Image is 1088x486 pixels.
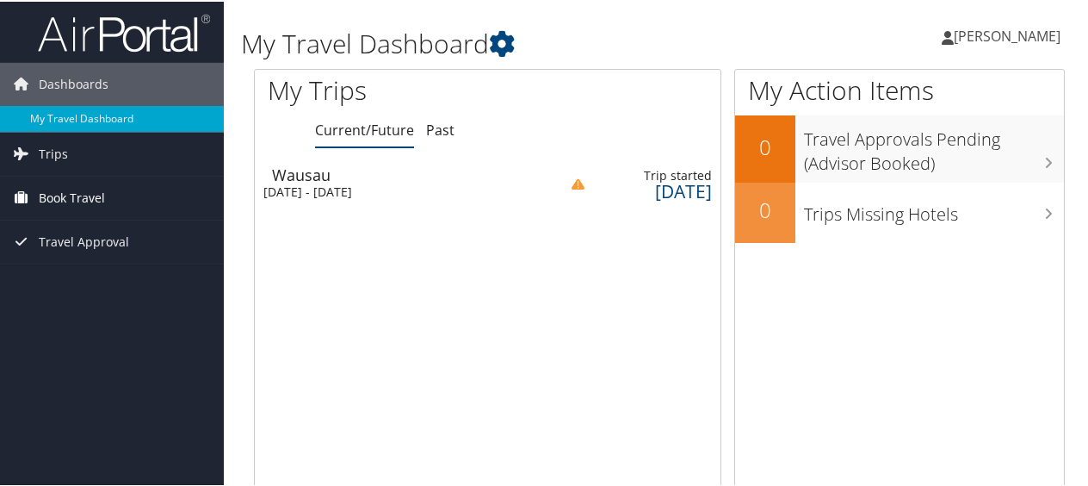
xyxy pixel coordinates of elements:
[602,166,713,182] div: Trip started
[315,119,414,138] a: Current/Future
[263,183,532,198] div: [DATE] - [DATE]
[39,131,68,174] span: Trips
[735,71,1064,107] h1: My Action Items
[735,181,1064,241] a: 0Trips Missing Hotels
[39,219,129,262] span: Travel Approval
[268,71,514,107] h1: My Trips
[38,11,210,52] img: airportal-logo.png
[735,194,795,223] h2: 0
[572,177,584,189] img: alert-flat-solid-caution.png
[39,175,105,218] span: Book Travel
[804,117,1064,174] h3: Travel Approvals Pending (Advisor Booked)
[602,182,713,197] div: [DATE]
[804,192,1064,225] h3: Trips Missing Hotels
[735,131,795,160] h2: 0
[272,165,541,181] div: Wausau
[942,9,1078,60] a: [PERSON_NAME]
[954,25,1060,44] span: [PERSON_NAME]
[39,61,108,104] span: Dashboards
[426,119,454,138] a: Past
[735,114,1064,180] a: 0Travel Approvals Pending (Advisor Booked)
[241,24,799,60] h1: My Travel Dashboard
